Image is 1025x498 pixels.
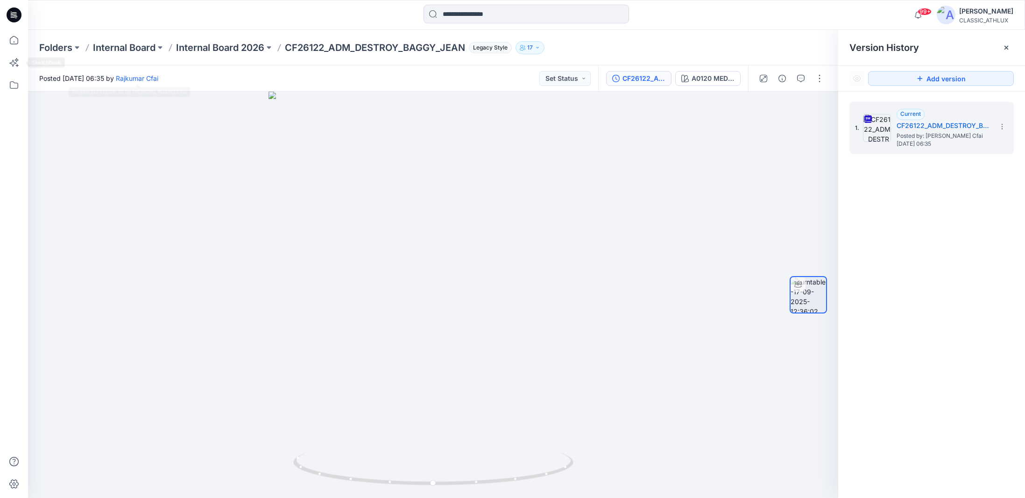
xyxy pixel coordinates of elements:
button: 17 [516,41,544,54]
p: 17 [527,43,533,53]
span: Version History [849,42,919,53]
button: Show Hidden Versions [849,71,864,86]
button: Details [775,71,790,86]
img: CF26122_ADM_DESTROY_BAGGY_JEAN [863,114,891,142]
img: avatar [937,6,955,24]
div: CLASSIC_ATHLUX [959,17,1013,24]
span: 1. [855,124,859,132]
div: A0120 MEDIUM DIRTY [692,73,735,84]
button: Add version [868,71,1014,86]
button: CF26122_ADM_DESTROY_BAGGY_JEAN [606,71,672,86]
span: 99+ [918,8,932,15]
button: A0120 MEDIUM DIRTY [675,71,741,86]
h5: CF26122_ADM_DESTROY_BAGGY_JEAN [897,120,990,131]
button: Legacy Style [465,41,512,54]
span: Legacy Style [469,42,512,53]
span: Posted by: Rajkumar Cfai [897,131,990,141]
a: Internal Board 2026 [176,41,264,54]
a: Rajkumar Cfai [116,74,158,82]
span: [DATE] 06:35 [897,141,990,147]
a: Folders [39,41,72,54]
p: CF26122_ADM_DESTROY_BAGGY_JEAN [285,41,465,54]
button: Close [1003,44,1010,51]
span: Posted [DATE] 06:35 by [39,73,158,83]
div: CF26122_ADM_DESTROY_BAGGY_JEAN [622,73,665,84]
a: Internal Board [93,41,156,54]
span: Current [900,110,921,117]
img: turntable-17-09-2025-12:36:02 [791,277,826,313]
div: [PERSON_NAME] [959,6,1013,17]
